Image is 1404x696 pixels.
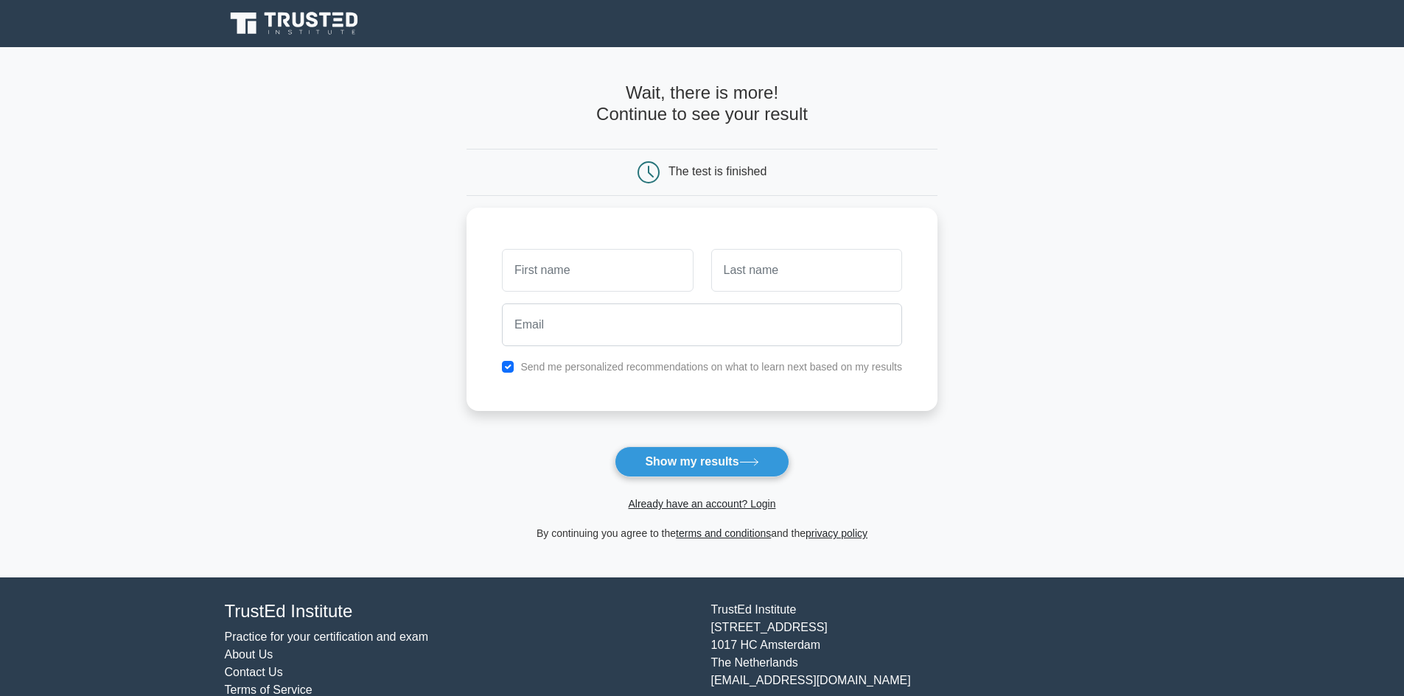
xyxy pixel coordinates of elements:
button: Show my results [615,446,789,477]
a: Practice for your certification and exam [225,630,429,643]
h4: Wait, there is more! Continue to see your result [467,82,937,125]
input: Last name [711,249,902,292]
label: Send me personalized recommendations on what to learn next based on my results [520,361,902,373]
h4: TrustEd Institute [225,601,694,622]
input: Email [502,303,902,346]
a: Contact Us [225,666,283,678]
a: Terms of Service [225,683,312,696]
div: The test is finished [668,165,766,177]
a: terms and conditions [676,527,771,539]
input: First name [502,249,693,292]
a: privacy policy [806,527,867,539]
a: About Us [225,648,273,661]
a: Already have an account? Login [628,498,775,510]
div: By continuing you agree to the and the [458,524,946,542]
